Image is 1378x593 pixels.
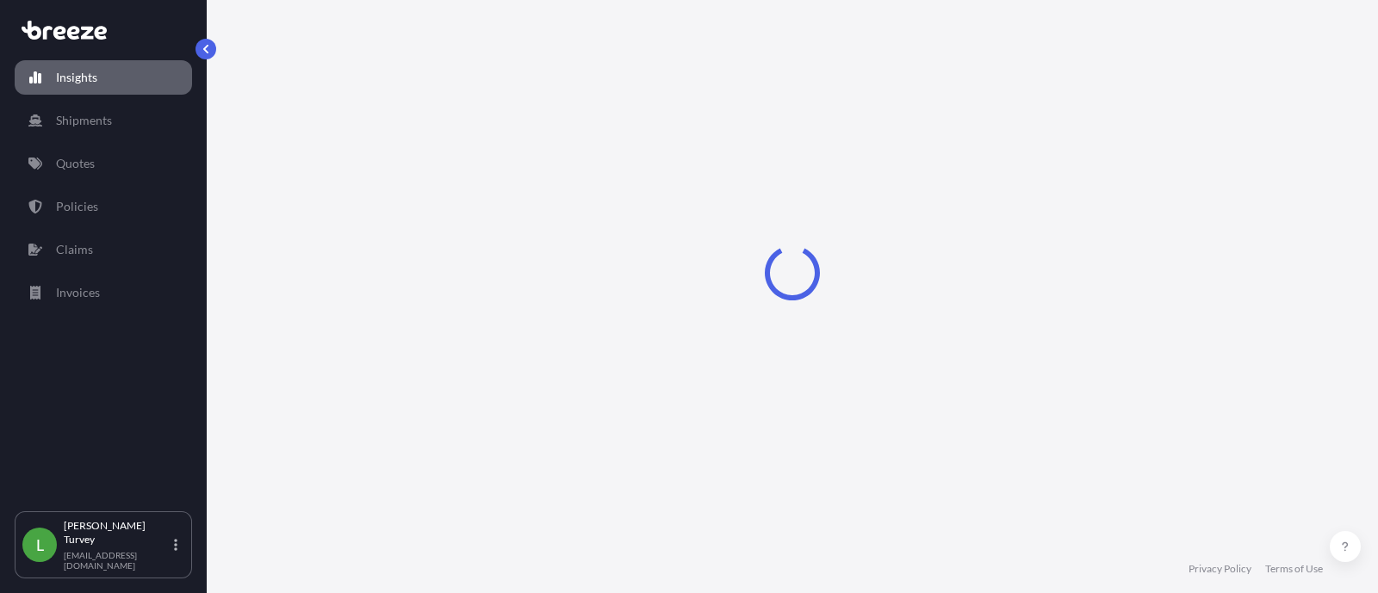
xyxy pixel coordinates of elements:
[56,69,97,86] p: Insights
[15,146,192,181] a: Quotes
[15,275,192,310] a: Invoices
[64,550,171,571] p: [EMAIL_ADDRESS][DOMAIN_NAME]
[15,232,192,267] a: Claims
[15,189,192,224] a: Policies
[36,536,44,553] span: L
[56,198,98,215] p: Policies
[56,155,95,172] p: Quotes
[64,519,171,547] p: [PERSON_NAME] Turvey
[15,103,192,138] a: Shipments
[1189,562,1251,576] a: Privacy Policy
[56,241,93,258] p: Claims
[56,284,100,301] p: Invoices
[15,60,192,95] a: Insights
[1265,562,1323,576] a: Terms of Use
[56,112,112,129] p: Shipments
